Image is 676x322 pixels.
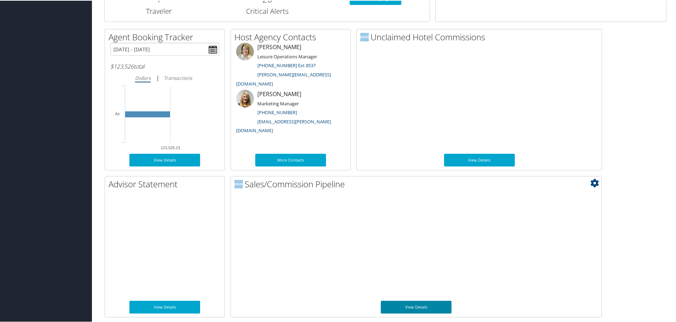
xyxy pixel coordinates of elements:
[257,62,316,68] a: [PHONE_NUMBER] Ext 8537
[110,73,219,82] div: |
[129,300,200,313] a: View Details
[257,109,297,115] a: [PHONE_NUMBER]
[234,177,601,189] h2: Sales/Commission Pipeline
[115,111,120,115] tspan: Air
[161,145,180,149] tspan: 123,526.23
[129,153,200,166] a: View Details
[360,32,369,41] img: domo-logo.png
[234,30,350,42] h2: Host Agency Contacts
[109,177,225,189] h2: Advisor Statement
[257,100,299,106] small: Marketing Manager
[360,30,602,42] h2: Unclaimed Hotel Commissions
[110,6,208,16] h3: Traveler
[233,42,349,89] li: [PERSON_NAME]
[236,89,254,107] img: ali-moffitt.jpg
[218,6,316,16] h3: Critical Alerts
[233,89,349,136] li: [PERSON_NAME]
[234,179,243,188] img: domo-logo.png
[255,153,326,166] a: More Contacts
[110,62,134,70] span: $123,526
[444,153,515,166] a: View Details
[236,118,331,133] a: [EMAIL_ADDRESS][PERSON_NAME][DOMAIN_NAME]
[236,42,254,60] img: meredith-price.jpg
[257,53,317,59] small: Leisure Operations Manager
[381,300,451,313] a: View Details
[135,74,151,81] i: Dollars
[164,74,192,81] i: Transactions
[109,30,225,42] h2: Agent Booking Tracker
[236,71,331,86] a: [PERSON_NAME][EMAIL_ADDRESS][DOMAIN_NAME]
[110,62,219,70] h6: total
